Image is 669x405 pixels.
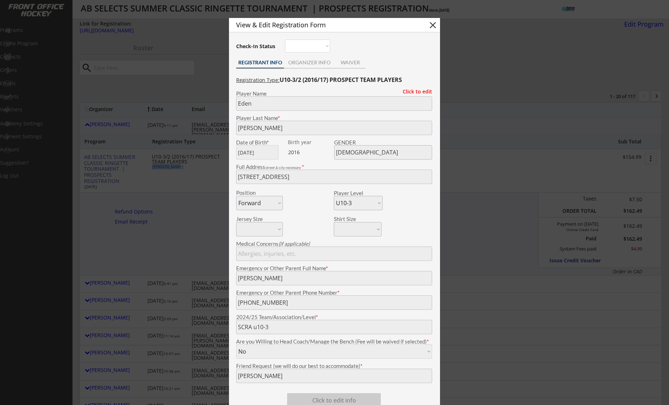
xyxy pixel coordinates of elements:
[236,363,432,369] div: Friend Request (we will do our best to accommodate)
[280,76,402,84] strong: U10-3/2 (2016/17) PROSPECT TEAM PLAYERS
[288,140,333,145] div: We are transitioning the system to collect and store date of birth instead of just birth year to ...
[284,60,334,65] div: ORGANIZER INFO
[427,20,438,31] button: close
[236,266,432,271] div: Emergency or Other Parent Full Name
[236,216,273,222] div: Jersey Size
[236,241,432,247] div: Medical Concerns
[334,140,432,145] div: GENDER
[236,22,415,28] div: View & Edit Registration Form
[236,290,432,295] div: Emergency or Other Parent Phone Number
[265,165,301,170] em: street & city necessary
[334,60,366,65] div: WAIVER
[236,170,432,184] input: Street, City, Province/State
[236,44,277,49] div: Check-In Status
[236,190,273,195] div: Position
[279,240,310,247] em: (if applicable)
[397,89,432,94] div: Click to edit
[236,339,432,344] div: Are you Willing to Head Coach/Manage the Bench (Fee will be waived if selected)
[236,60,284,65] div: REGISTRANT INFO
[236,115,432,121] div: Player Last Name
[288,140,333,145] div: Birth year
[334,216,371,222] div: Shirt Size
[236,77,280,83] u: Registration Type:
[236,164,432,170] div: Full Address
[236,91,432,96] div: Player Name
[236,314,432,320] div: 2024/25 Team/Association/Level
[236,140,283,145] div: Date of Birth
[288,149,333,156] div: 2016
[236,247,432,261] input: Allergies, injuries, etc.
[334,190,383,196] div: Player Level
